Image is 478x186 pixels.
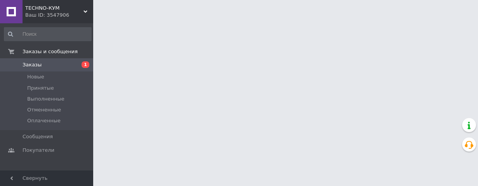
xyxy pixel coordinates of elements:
[23,147,54,154] span: Покупатели
[27,73,44,80] span: Новые
[23,48,78,55] span: Заказы и сообщения
[27,117,61,124] span: Оплаченные
[4,27,92,41] input: Поиск
[27,96,64,103] span: Выполненные
[25,5,83,12] span: TECHNO-КУМ
[27,85,54,92] span: Принятые
[23,61,42,68] span: Заказы
[23,133,53,140] span: Сообщения
[27,106,61,113] span: Отмененные
[25,12,93,19] div: Ваш ID: 3547906
[82,61,89,68] span: 1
